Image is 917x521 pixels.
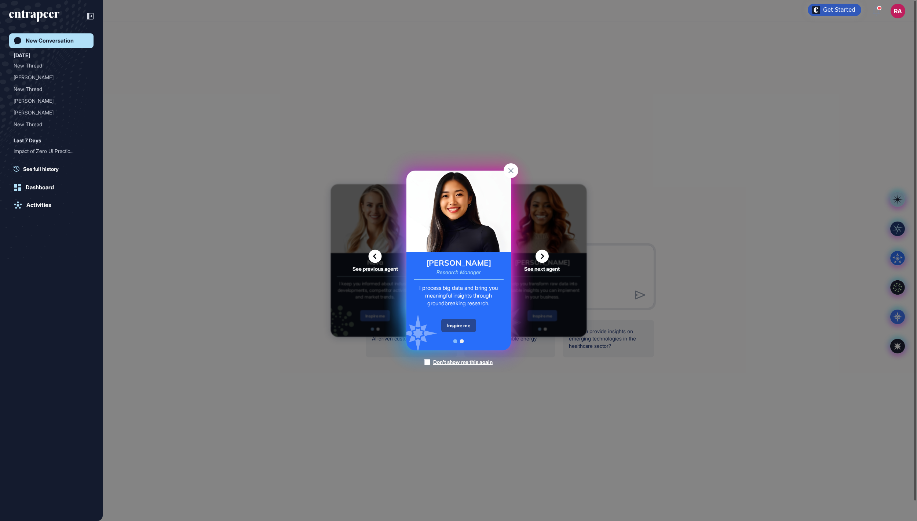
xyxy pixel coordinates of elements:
div: Reese [14,72,89,83]
span: See previous agent [352,266,398,272]
div: Activities [26,202,51,208]
div: entrapeer-logo [9,10,59,22]
div: Impact of Zero UI Practices on Customer Interactions and Security in Banking and Finance [14,145,89,157]
div: New Thread [14,119,89,130]
a: Activities [9,198,94,212]
div: New Thread [14,60,89,72]
div: Last 7 Days [14,136,41,145]
div: [PERSON_NAME] [14,72,83,83]
div: I process big data and bring you meaningful insights through groundbreaking research. [414,284,504,307]
div: Dashboard [26,184,54,191]
div: [DATE] [14,51,30,60]
div: Open Get Started checklist [808,4,861,16]
a: New Conversation [9,33,94,48]
button: RA [891,4,905,18]
div: Reese [14,107,89,119]
span: See next agent [524,266,560,272]
div: New Thread [14,60,83,72]
div: [PERSON_NAME] [426,259,491,267]
img: reese-card.png [406,171,511,252]
div: Don't show me this again [433,358,493,366]
div: Reese [14,95,89,107]
div: Research Manager [436,270,481,275]
div: [PERSON_NAME] [14,95,83,107]
a: Dashboard [9,180,94,195]
div: [PERSON_NAME] [14,107,83,119]
div: New Thread [14,119,83,130]
div: New Thread [14,83,83,95]
span: See full history [23,165,59,173]
a: See full history [14,165,94,173]
div: New Conversation [26,37,74,44]
div: Impact of Zero UI Practic... [14,145,83,157]
div: Get Started [823,6,855,14]
div: Inspire me [441,319,476,332]
img: launcher-image-alternative-text [812,6,820,14]
div: New Thread [14,83,89,95]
